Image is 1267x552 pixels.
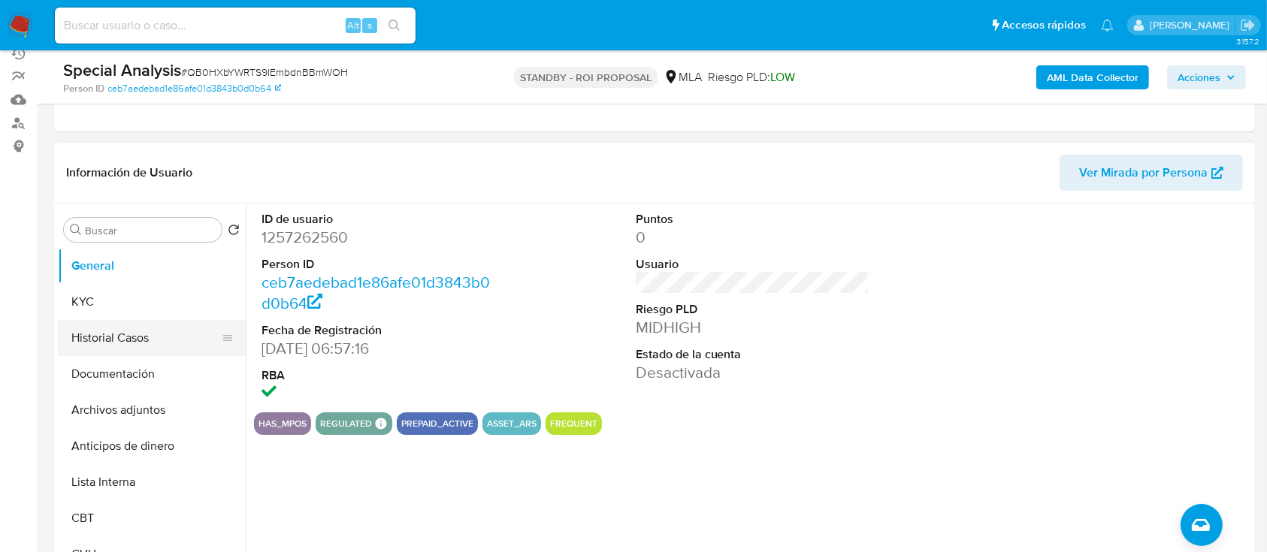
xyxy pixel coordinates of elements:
[262,256,496,273] dt: Person ID
[262,367,496,384] dt: RBA
[58,464,246,500] button: Lista Interna
[181,65,348,80] span: # QB0HXbYWRTS9IEmbdnBBmWOH
[1047,65,1138,89] b: AML Data Collector
[58,428,246,464] button: Anticipos de dinero
[379,15,410,36] button: search-icon
[262,338,496,359] dd: [DATE] 06:57:16
[58,392,246,428] button: Archivos adjuntos
[636,211,870,228] dt: Puntos
[1240,17,1256,33] a: Salir
[1167,65,1246,89] button: Acciones
[58,284,246,320] button: KYC
[58,500,246,536] button: CBT
[63,82,104,95] b: Person ID
[636,317,870,338] dd: MIDHIGH
[367,18,372,32] span: s
[636,227,870,248] dd: 0
[1002,17,1086,33] span: Accesos rápidos
[262,211,496,228] dt: ID de usuario
[770,68,795,86] span: LOW
[58,248,246,284] button: General
[636,256,870,273] dt: Usuario
[636,301,870,318] dt: Riesgo PLD
[262,227,496,248] dd: 1257262560
[85,224,216,237] input: Buscar
[262,271,490,314] a: ceb7aedebad1e86afe01d3843b0d0b64
[487,421,537,427] button: asset_ars
[664,69,702,86] div: MLA
[636,362,870,383] dd: Desactivada
[347,18,359,32] span: Alt
[58,356,246,392] button: Documentación
[63,58,181,82] b: Special Analysis
[1060,155,1243,191] button: Ver Mirada por Persona
[228,224,240,240] button: Volver al orden por defecto
[708,69,795,86] span: Riesgo PLD:
[401,421,473,427] button: prepaid_active
[636,346,870,363] dt: Estado de la cuenta
[262,322,496,339] dt: Fecha de Registración
[514,67,658,88] p: STANDBY - ROI PROPOSAL
[107,82,281,95] a: ceb7aedebad1e86afe01d3843b0d0b64
[55,16,416,35] input: Buscar usuario o caso...
[550,421,597,427] button: frequent
[66,165,192,180] h1: Información de Usuario
[58,320,234,356] button: Historial Casos
[320,421,372,427] button: regulated
[70,224,82,236] button: Buscar
[1079,155,1208,191] span: Ver Mirada por Persona
[1178,65,1220,89] span: Acciones
[1236,35,1259,47] span: 3.157.2
[1101,19,1114,32] a: Notificaciones
[1036,65,1149,89] button: AML Data Collector
[259,421,307,427] button: has_mpos
[1150,18,1235,32] p: ezequiel.castrillon@mercadolibre.com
